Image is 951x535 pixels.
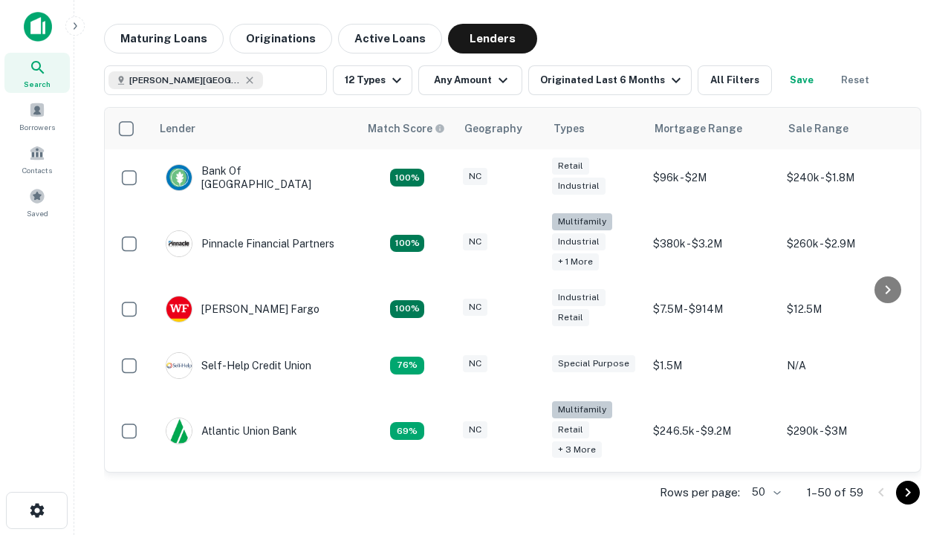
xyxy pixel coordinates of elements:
div: Multifamily [552,213,612,230]
div: NC [463,168,487,185]
td: $1.5M [646,337,779,394]
div: Matching Properties: 11, hasApolloMatch: undefined [390,357,424,374]
div: Atlantic Union Bank [166,418,297,444]
img: capitalize-icon.png [24,12,52,42]
a: Saved [4,182,70,222]
img: picture [166,165,192,190]
button: All Filters [698,65,772,95]
div: NC [463,233,487,250]
th: Capitalize uses an advanced AI algorithm to match your search with the best lender. The match sco... [359,108,455,149]
div: Special Purpose [552,355,635,372]
div: Industrial [552,233,606,250]
div: + 1 more [552,253,599,270]
td: $240k - $1.8M [779,149,913,206]
div: Matching Properties: 10, hasApolloMatch: undefined [390,422,424,440]
td: $12.5M [779,281,913,337]
span: Search [24,78,51,90]
td: $96k - $2M [646,149,779,206]
td: $380k - $3.2M [646,206,779,281]
th: Geography [455,108,545,149]
div: NC [463,421,487,438]
img: picture [166,296,192,322]
button: Save your search to get updates of matches that match your search criteria. [778,65,825,95]
button: Go to next page [896,481,920,505]
div: 50 [746,481,783,503]
img: picture [166,418,192,444]
span: Contacts [22,164,52,176]
div: Types [554,120,585,137]
button: Maturing Loans [104,24,224,53]
div: Retail [552,421,589,438]
div: Originated Last 6 Months [540,71,685,89]
span: Borrowers [19,121,55,133]
div: Capitalize uses an advanced AI algorithm to match your search with the best lender. The match sco... [368,120,445,137]
div: Industrial [552,289,606,306]
span: Saved [27,207,48,219]
td: $7.5M - $914M [646,281,779,337]
button: Originations [230,24,332,53]
a: Contacts [4,139,70,179]
div: Retail [552,309,589,326]
div: Geography [464,120,522,137]
th: Sale Range [779,108,913,149]
td: $260k - $2.9M [779,206,913,281]
div: Mortgage Range [655,120,742,137]
div: Matching Properties: 26, hasApolloMatch: undefined [390,235,424,253]
button: 12 Types [333,65,412,95]
button: Lenders [448,24,537,53]
p: Rows per page: [660,484,740,502]
div: Lender [160,120,195,137]
div: Sale Range [788,120,848,137]
div: Bank Of [GEOGRAPHIC_DATA] [166,164,344,191]
div: NC [463,355,487,372]
a: Borrowers [4,96,70,136]
div: [PERSON_NAME] Fargo [166,296,319,322]
button: Any Amount [418,65,522,95]
button: Active Loans [338,24,442,53]
span: [PERSON_NAME][GEOGRAPHIC_DATA], [GEOGRAPHIC_DATA] [129,74,241,87]
div: Industrial [552,178,606,195]
th: Types [545,108,646,149]
img: picture [166,353,192,378]
div: Matching Properties: 15, hasApolloMatch: undefined [390,169,424,187]
h6: Match Score [368,120,442,137]
td: N/A [779,337,913,394]
td: $290k - $3M [779,394,913,469]
a: Search [4,53,70,93]
div: Self-help Credit Union [166,352,311,379]
div: Multifamily [552,401,612,418]
button: Originated Last 6 Months [528,65,692,95]
div: Pinnacle Financial Partners [166,230,334,257]
button: Reset [831,65,879,95]
div: Retail [552,158,589,175]
img: picture [166,231,192,256]
th: Mortgage Range [646,108,779,149]
th: Lender [151,108,359,149]
div: Matching Properties: 15, hasApolloMatch: undefined [390,300,424,318]
td: $246.5k - $9.2M [646,394,779,469]
p: 1–50 of 59 [807,484,863,502]
div: + 3 more [552,441,602,458]
iframe: Chat Widget [877,416,951,487]
div: NC [463,299,487,316]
